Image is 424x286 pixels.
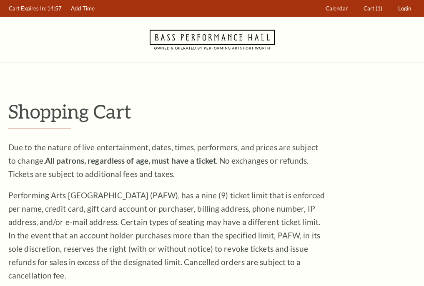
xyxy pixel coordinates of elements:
[8,189,325,282] p: Performing Arts [GEOGRAPHIC_DATA] (PAFW), has a nine (9) ticket limit that is enforced per name, ...
[364,5,374,12] span: Cart
[8,101,416,122] p: Shopping Cart
[9,5,46,12] span: Cart Expires In:
[326,5,348,12] span: Calendar
[376,5,382,12] span: (1)
[394,0,415,17] a: Login
[67,0,99,17] a: Add Time
[45,156,216,165] strong: All patrons, regardless of age, must have a ticket
[322,0,352,17] a: Calendar
[47,5,62,12] span: 14:57
[398,5,411,12] span: Login
[360,0,386,17] a: Cart (1)
[8,142,318,179] span: Due to the nature of live entertainment, dates, times, performers, and prices are subject to chan...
